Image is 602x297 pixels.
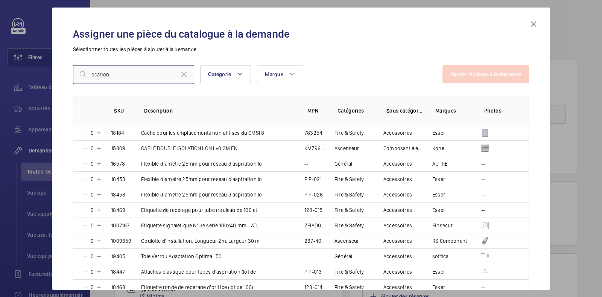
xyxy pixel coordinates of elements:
[88,175,96,183] p: 0
[88,129,96,137] p: 0
[383,160,412,168] p: Accessoires
[114,107,132,114] p: SKU
[141,268,256,276] p: Attaches plastique pour tubes d'aspiration (lot de
[111,145,125,152] p: 15809
[432,206,445,214] p: Esser
[111,237,131,245] p: 1009359
[435,107,472,114] p: Marques
[111,129,124,137] p: 18184
[334,268,364,276] p: Fire & Safety
[383,145,423,152] p: Composant électrique
[200,65,251,83] button: Catégorie
[334,283,364,291] p: Fire & Safety
[88,191,96,198] p: 0
[141,253,222,260] p: Tole Verrou Adaptation Optima 150
[334,237,359,245] p: Ascenseur
[88,160,96,168] p: 0
[481,222,489,229] img: mgKNnLUo32YisrdXDPXwnmHuC0uVg7sd9j77u0g5nYnLw-oI.png
[304,222,325,229] p: ZFIAD037
[111,222,129,229] p: 1007187
[111,253,125,260] p: 19405
[88,237,96,245] p: 0
[383,191,412,198] p: Accessoires
[88,222,96,229] p: 0
[88,253,96,260] p: 0
[432,160,447,168] p: AUTRE
[88,268,96,276] p: 0
[432,283,445,291] p: Esser
[481,175,485,183] p: --
[432,268,445,276] p: Esser
[111,175,125,183] p: 18453
[141,191,262,198] p: Flexible diametre 25mm pour reseau d'aspiration lo
[481,206,485,214] p: --
[481,268,489,276] img: lZzwx2qEU4_cUztSVACQUlJFolB9h6iXXrgbfLzBGM78b7SA.png
[383,222,412,229] p: Accessoires
[481,237,489,245] img: tToy-qksdU6SdHej358_tz7mgHo1Ln41iL_MU_xwh-PT4jMK.png
[304,160,308,168] p: --
[88,206,96,214] p: 0
[334,160,352,168] p: Général
[141,175,262,183] p: Flexible diametre 25mm pour reseau d'aspiration lo
[141,283,253,291] p: Etiquette ronde de reperage d'orifice (lot de 100)
[111,206,125,214] p: 18469
[257,65,303,83] button: Marque
[265,71,283,77] span: Marque
[88,283,96,291] p: 0
[304,145,325,152] p: KM796110G12003
[481,129,489,137] img: 5YEzw_HmBYK6J0Bne0HoVutLwtnW7a_oZbCxr4GMJal_Lq7T.jpeg
[111,268,125,276] p: 18447
[111,191,125,198] p: 18458
[141,160,262,168] p: Flexible diametre 25mm pour reseau d'aspiration lo
[432,237,467,245] p: RS Component
[88,145,96,152] p: 0
[334,191,364,198] p: Fire & Safety
[73,65,194,84] input: Find a part
[481,145,489,152] img: YVnMHq6slAiKfHh13rxTlvGle7nUYsk8ogbDrU72Sq1Km2Es.png
[386,107,423,114] p: Sous catégories
[141,237,260,245] p: Goulotte d'Installation, Longueur 2m, Largeur 30 m
[334,222,364,229] p: Fire & Safety
[481,160,485,168] p: --
[484,107,514,114] p: Photos
[383,175,412,183] p: Accessoires
[432,175,445,183] p: Esser
[334,253,352,260] p: Général
[304,237,325,245] p: 237-4043
[383,268,412,276] p: Accessoires
[111,160,125,168] p: 16578
[383,206,412,214] p: Accessoires
[141,145,237,152] p: CABLE DOUBLE ISOLATION LON L=0.3M EN
[73,46,529,53] p: Sélectionner toutes les pièces à ajouter à la demande
[334,129,364,137] p: Fire & Safety
[442,65,529,83] button: Ajouter 0 pièces à la demande
[141,206,257,214] p: Etiquette de reperage pour tube (rouleau de 100 et
[304,129,322,137] p: 783254
[481,191,485,198] p: --
[304,175,322,183] p: PIP-021
[383,129,412,137] p: Accessoires
[304,268,322,276] p: PIP-013
[383,253,412,260] p: Accessoires
[337,107,374,114] p: Catégories
[111,283,125,291] p: 18468
[307,107,325,114] p: MPN
[383,237,412,245] p: Accessoires
[141,129,264,137] p: Cache pour les emplacements non utilises du CMSI 8
[432,191,445,198] p: Esser
[481,253,489,260] img: pBE07x2fWP76B_dYMmHayekV_JOdCpdY0YwZCh1jB8dAbtHs.png
[432,145,444,152] p: Kone
[383,283,412,291] p: Accessoires
[334,145,359,152] p: Ascenseur
[73,27,529,41] h2: Assigner une pièce du catalogue à la demande
[432,222,453,229] p: Finsecur
[144,107,295,114] p: Description
[304,253,308,260] p: --
[141,222,259,229] p: Etiquette signaletique N° de serie 100x40 mm - ATL
[208,71,231,77] span: Catégorie
[334,206,364,214] p: Fire & Safety
[432,129,445,137] p: Esser
[481,283,485,291] p: --
[334,175,364,183] p: Fire & Safety
[304,206,322,214] p: 128-015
